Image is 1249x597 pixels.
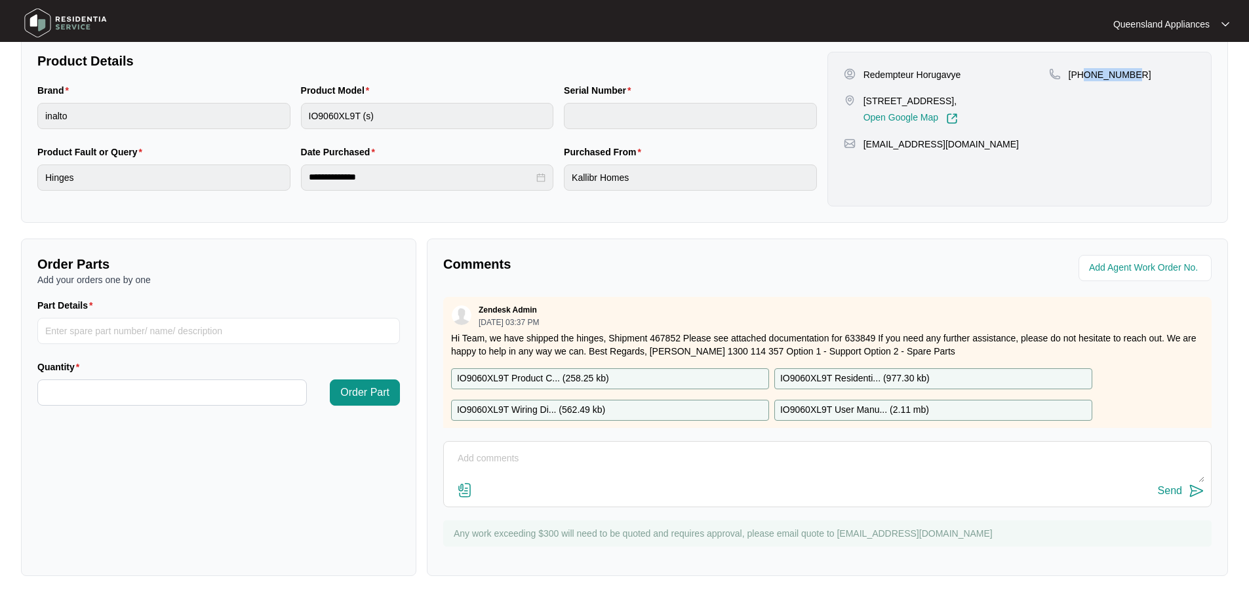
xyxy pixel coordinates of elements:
input: Serial Number [564,103,817,129]
p: IO9060XL9T User Manu... ( 2.11 mb ) [780,403,929,417]
img: map-pin [844,138,856,149]
button: Order Part [330,379,400,406]
img: file-attachment-doc.svg [457,482,473,498]
p: Add your orders one by one [37,273,400,286]
p: [EMAIL_ADDRESS][DOMAIN_NAME] [863,138,1019,151]
img: map-pin [1049,68,1061,80]
p: [STREET_ADDRESS], [863,94,958,107]
input: Date Purchased [309,170,534,184]
label: Part Details [37,299,98,312]
label: Brand [37,84,74,97]
img: user-pin [844,68,856,80]
input: Part Details [37,318,400,344]
label: Product Model [301,84,375,97]
img: residentia service logo [20,3,111,43]
p: Any work exceeding $300 will need to be quoted and requires approval, please email quote to [EMAI... [454,527,1205,540]
p: [PHONE_NUMBER] [1069,68,1151,81]
label: Purchased From [564,145,646,159]
img: Link-External [946,113,958,125]
label: Date Purchased [301,145,380,159]
input: Purchased From [564,164,817,191]
img: send-icon.svg [1189,483,1204,499]
p: Product Details [37,52,817,70]
img: user.svg [452,305,471,325]
label: Product Fault or Query [37,145,148,159]
button: Send [1158,482,1204,500]
p: Comments [443,255,818,273]
input: Brand [37,103,290,129]
p: [DATE] 03:37 PM [479,318,539,326]
p: Queensland Appliances [1113,18,1210,31]
p: IO9060XL9T Wiring Di... ( 562.49 kb ) [457,403,605,417]
input: Product Model [301,103,554,129]
input: Quantity [38,380,306,405]
a: Open Google Map [863,113,958,125]
p: IO9060XL9T Residenti... ( 977.30 kb ) [780,372,930,386]
input: Add Agent Work Order No. [1089,260,1204,276]
label: Quantity [37,360,85,374]
p: IO9060XL9T Product C... ( 258.25 kb ) [457,372,609,386]
img: dropdown arrow [1221,21,1229,28]
label: Serial Number [564,84,636,97]
p: Order Parts [37,255,400,273]
img: map-pin [844,94,856,106]
span: Order Part [340,385,389,400]
p: Zendesk Admin [479,305,537,315]
input: Product Fault or Query [37,164,290,191]
p: Redempteur Horugavye [863,68,961,81]
div: Send [1158,485,1182,497]
p: Hi Team, we have shipped the hinges, Shipment 467852 Please see attached documentation for 633849... [451,332,1204,358]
